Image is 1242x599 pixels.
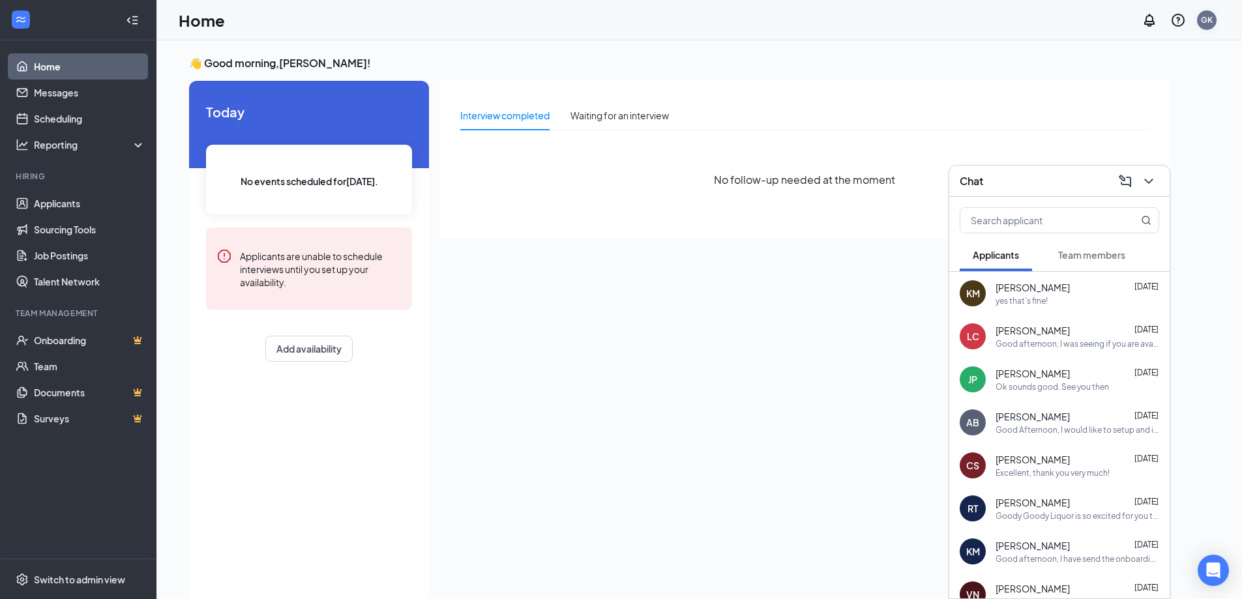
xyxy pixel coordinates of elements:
[1058,249,1125,261] span: Team members
[34,106,145,132] a: Scheduling
[996,539,1070,552] span: [PERSON_NAME]
[966,545,980,558] div: KM
[996,295,1048,306] div: yes that's fine!
[1134,411,1159,420] span: [DATE]
[34,379,145,405] a: DocumentsCrown
[968,502,978,515] div: RT
[34,327,145,353] a: OnboardingCrown
[1198,555,1229,586] div: Open Intercom Messenger
[1134,583,1159,592] span: [DATE]
[996,281,1070,294] span: [PERSON_NAME]
[34,216,145,242] a: Sourcing Tools
[34,573,125,586] div: Switch to admin view
[240,248,402,289] div: Applicants are unable to schedule interviews until you set up your availability.
[1141,215,1151,226] svg: MagnifyingGlass
[1134,325,1159,334] span: [DATE]
[126,14,139,27] svg: Collapse
[996,424,1159,435] div: Good Afternoon, I would like to setup and interview with you at 1:30 [DATE]. Please let me know i...
[179,9,225,31] h1: Home
[34,53,145,80] a: Home
[996,467,1110,478] div: Excellent, thank you very much!
[1170,12,1186,28] svg: QuestionInfo
[1117,173,1133,189] svg: ComposeMessage
[996,496,1070,509] span: [PERSON_NAME]
[996,381,1109,392] div: Ok sounds good. See you then
[206,102,412,122] span: Today
[1134,282,1159,291] span: [DATE]
[996,338,1159,349] div: Good afternoon, I was seeing if you are available for an interview [DATE] 3pm. Please let me know...
[1134,540,1159,549] span: [DATE]
[966,416,979,429] div: AB
[973,249,1019,261] span: Applicants
[966,459,979,472] div: CS
[34,138,146,151] div: Reporting
[16,308,143,319] div: Team Management
[189,56,1170,70] h3: 👋 Good morning, [PERSON_NAME] !
[960,208,1115,233] input: Search applicant
[34,190,145,216] a: Applicants
[1134,497,1159,506] span: [DATE]
[34,353,145,379] a: Team
[996,367,1070,380] span: [PERSON_NAME]
[996,410,1070,423] span: [PERSON_NAME]
[996,553,1159,564] div: Good afternoon, I have send the onboarding emails we discussed on the phone. Please follow the in...
[34,405,145,431] a: SurveysCrown
[1138,171,1159,192] button: ChevronDown
[960,174,983,188] h3: Chat
[966,287,980,300] div: KM
[216,248,232,264] svg: Error
[996,510,1159,521] div: Goody Goody Liquor is so excited for you to join our team! Do you know anyone else who might be i...
[16,138,29,151] svg: Analysis
[570,108,669,123] div: Waiting for an interview
[1134,368,1159,377] span: [DATE]
[1201,14,1213,25] div: GK
[1142,12,1157,28] svg: Notifications
[967,330,979,343] div: LC
[14,13,27,26] svg: WorkstreamLogo
[265,336,353,362] button: Add availability
[1115,171,1136,192] button: ComposeMessage
[34,80,145,106] a: Messages
[996,582,1070,595] span: [PERSON_NAME]
[34,242,145,269] a: Job Postings
[1134,454,1159,463] span: [DATE]
[16,171,143,182] div: Hiring
[996,453,1070,466] span: [PERSON_NAME]
[460,108,550,123] div: Interview completed
[996,324,1070,337] span: [PERSON_NAME]
[16,573,29,586] svg: Settings
[1141,173,1157,189] svg: ChevronDown
[968,373,977,386] div: JP
[714,171,895,188] span: No follow-up needed at the moment
[34,269,145,295] a: Talent Network
[241,174,378,188] span: No events scheduled for [DATE] .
